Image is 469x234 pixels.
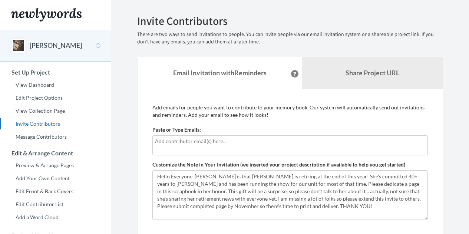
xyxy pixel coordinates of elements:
[152,126,201,134] label: Paste or Type Emails:
[173,69,267,77] strong: Email Invitation with Reminders
[0,69,111,76] h3: Set Up Project
[346,69,399,77] b: Share Project URL
[30,41,82,50] button: [PERSON_NAME]
[152,161,405,168] label: Customize the Note in Your Invitation (we inserted your project description if available to help ...
[152,104,428,119] p: Add emails for people you want to contribute to your memory book. Our system will automatically s...
[0,150,111,156] h3: Edit & Arrange Content
[137,31,443,46] p: There are two ways to send invitations to people. You can invite people via our email invitation ...
[152,170,428,220] textarea: Hello Everyone. [PERSON_NAME] is that [PERSON_NAME] is retiring at the end of this year! She's co...
[137,15,443,27] h2: Invite Contributors
[155,137,425,145] input: Add contributor email(s) here...
[11,8,82,22] img: Newlywords logo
